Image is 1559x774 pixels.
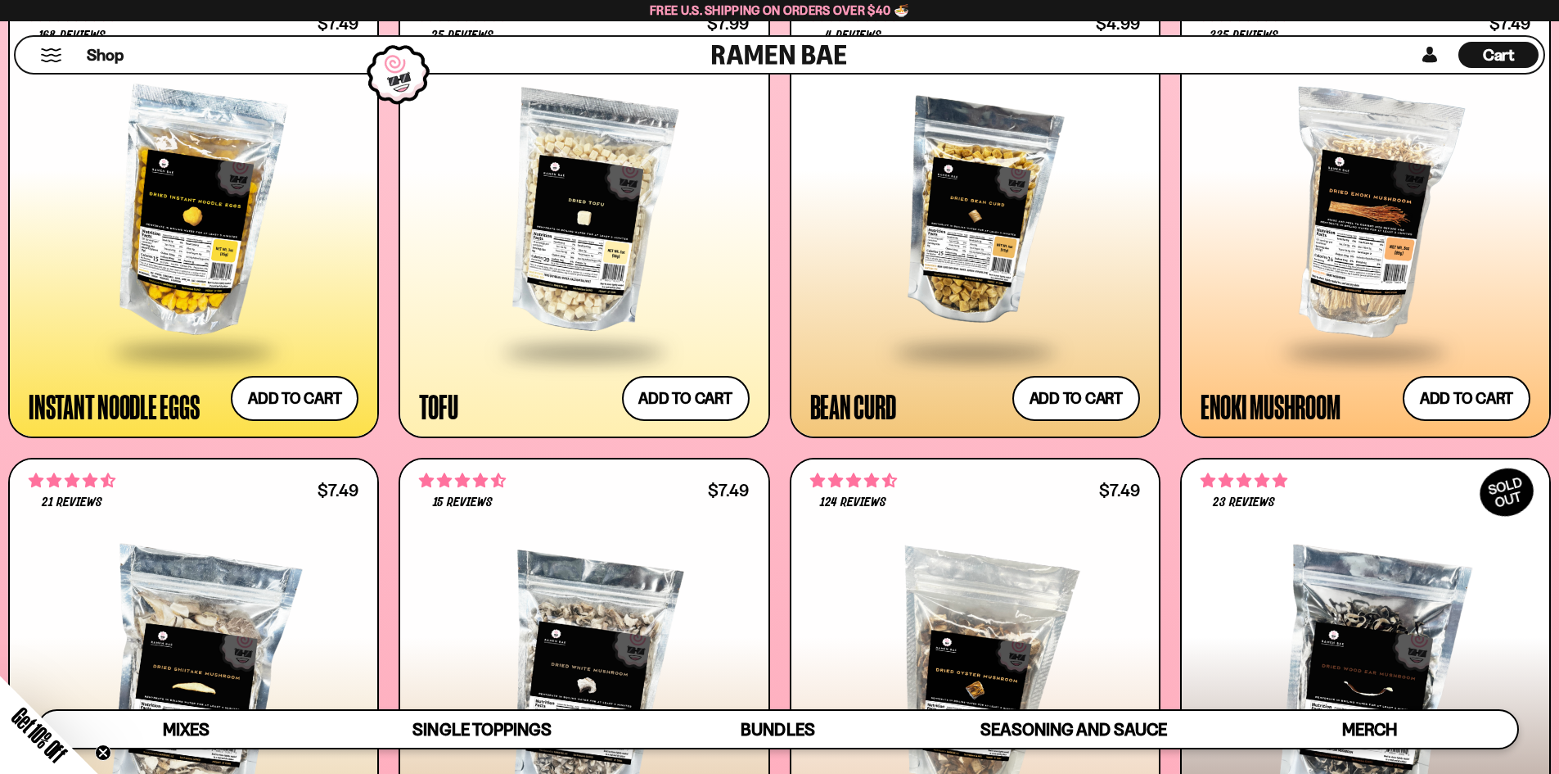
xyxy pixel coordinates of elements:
span: Seasoning and Sauce [980,719,1166,740]
div: $7.49 [1099,482,1140,498]
a: Merch [1222,711,1517,748]
span: Get 10% Off [7,703,71,767]
div: Enoki Mushroom [1201,392,1340,421]
span: Single Toppings [412,719,551,740]
span: 4.83 stars [1201,470,1287,491]
button: Add to cart [1403,376,1530,421]
a: Cart [1458,37,1539,73]
div: Instant Noodle Eggs [29,392,199,421]
button: Mobile Menu Trigger [40,48,62,62]
div: $7.49 [318,482,358,498]
span: Merch [1342,719,1397,740]
button: Close teaser [95,745,111,761]
span: 4.53 stars [419,470,506,491]
a: Seasoning and Sauce [926,711,1221,748]
div: $7.49 [708,482,749,498]
button: Add to cart [231,376,358,421]
div: Tofu [419,392,457,421]
a: Shop [87,42,124,68]
button: Add to cart [622,376,750,421]
span: 15 reviews [433,496,493,509]
span: Free U.S. Shipping on Orders over $40 🍜 [650,2,909,18]
a: Mixes [38,711,334,748]
span: 124 reviews [820,496,886,509]
span: Bundles [741,719,814,740]
span: Shop [87,44,124,66]
span: 4.48 stars [29,470,115,491]
a: Bundles [630,711,926,748]
span: 4.68 stars [810,470,897,491]
span: Cart [1483,45,1515,65]
button: Add to cart [1012,376,1140,421]
a: Single Toppings [334,711,629,748]
span: Mixes [163,719,210,740]
span: 21 reviews [42,496,102,509]
div: Bean Curd [810,392,896,421]
div: SOLD OUT [1471,459,1542,525]
span: 23 reviews [1213,496,1275,509]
